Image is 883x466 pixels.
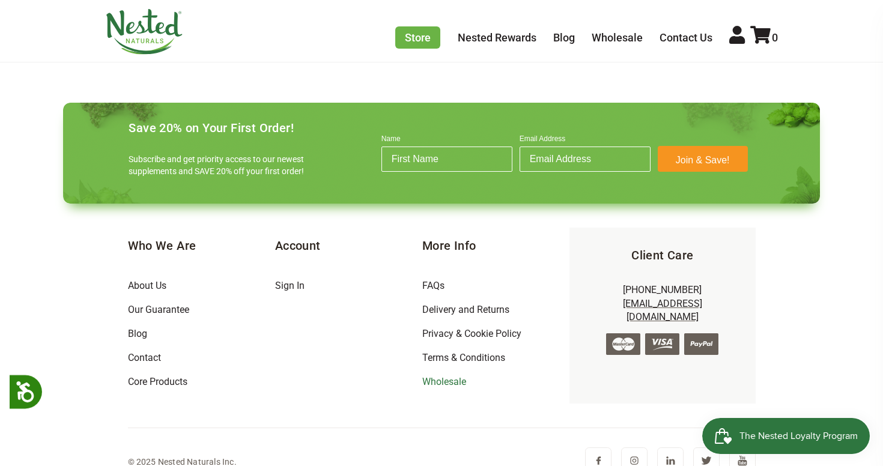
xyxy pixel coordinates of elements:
a: Privacy & Cookie Policy [422,328,521,339]
label: Name [381,135,512,147]
input: Email Address [520,147,651,172]
img: Nested Naturals [105,9,183,55]
a: Contact [128,352,161,363]
a: Our Guarantee [128,304,189,315]
a: FAQs [422,280,445,291]
a: Wholesale [422,376,466,387]
span: 0 [772,31,778,44]
h5: Client Care [589,247,736,264]
img: credit-cards.png [606,333,718,355]
a: Core Products [128,376,187,387]
a: About Us [128,280,166,291]
p: Subscribe and get priority access to our newest supplements and SAVE 20% off your first order! [129,153,309,177]
h5: More Info [422,237,569,254]
a: Blog [128,328,147,339]
a: Blog [553,31,575,44]
a: Store [395,26,440,49]
h4: Save 20% on Your First Order! [129,121,294,136]
a: Terms & Conditions [422,352,505,363]
iframe: Button to open loyalty program pop-up [702,418,871,454]
a: Wholesale [592,31,643,44]
a: Contact Us [660,31,712,44]
input: First Name [381,147,512,172]
a: [EMAIL_ADDRESS][DOMAIN_NAME] [623,298,702,322]
a: Nested Rewards [458,31,536,44]
a: Delivery and Returns [422,304,509,315]
button: Join & Save! [658,146,748,172]
h5: Account [275,237,422,254]
h5: Who We Are [128,237,275,254]
a: 0 [750,31,778,44]
a: Sign In [275,280,305,291]
label: Email Address [520,135,651,147]
a: [PHONE_NUMBER] [623,284,702,295]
